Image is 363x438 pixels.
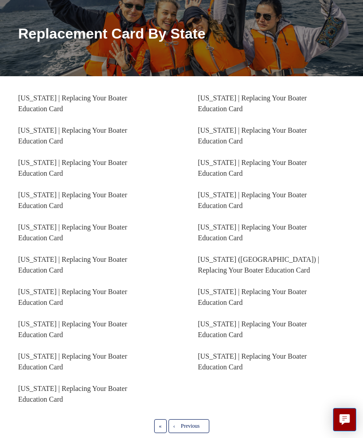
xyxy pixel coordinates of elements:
[198,223,307,242] a: [US_STATE] | Replacing Your Boater Education Card
[198,159,307,177] a: [US_STATE] | Replacing Your Boater Education Card
[333,408,356,431] button: Live chat
[198,191,307,209] a: [US_STATE] | Replacing Your Boater Education Card
[18,191,127,209] a: [US_STATE] | Replacing Your Boater Education Card
[18,320,127,338] a: [US_STATE] | Replacing Your Boater Education Card
[198,94,307,113] a: [US_STATE] | Replacing Your Boater Education Card
[18,126,127,145] a: [US_STATE] | Replacing Your Boater Education Card
[198,352,307,371] a: [US_STATE] | Replacing Your Boater Education Card
[18,159,127,177] a: [US_STATE] | Replacing Your Boater Education Card
[18,385,127,403] a: [US_STATE] | Replacing Your Boater Education Card
[18,223,127,242] a: [US_STATE] | Replacing Your Boater Education Card
[18,352,127,371] a: [US_STATE] | Replacing Your Boater Education Card
[198,256,319,274] a: [US_STATE] ([GEOGRAPHIC_DATA]) | Replacing Your Boater Education Card
[173,423,175,429] span: ‹
[18,288,127,306] a: [US_STATE] | Replacing Your Boater Education Card
[18,94,127,113] a: [US_STATE] | Replacing Your Boater Education Card
[18,23,345,44] h1: Replacement Card By State
[198,320,307,338] a: [US_STATE] | Replacing Your Boater Education Card
[159,423,162,429] span: «
[169,419,209,433] a: Previous
[198,126,307,145] a: [US_STATE] | Replacing Your Boater Education Card
[18,256,127,274] a: [US_STATE] | Replacing Your Boater Education Card
[181,423,200,429] span: Previous
[198,288,307,306] a: [US_STATE] | Replacing Your Boater Education Card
